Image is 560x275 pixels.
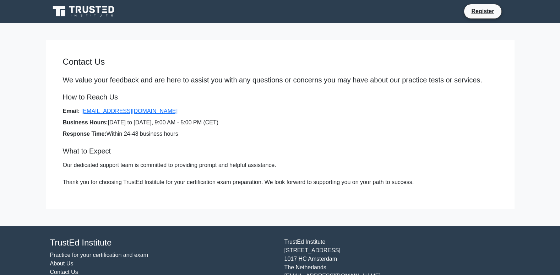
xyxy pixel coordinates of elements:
a: Practice for your certification and exam [50,252,148,258]
a: Contact Us [50,269,78,275]
strong: Email: [63,108,80,114]
a: Register [467,7,498,16]
a: [EMAIL_ADDRESS][DOMAIN_NAME] [81,108,178,114]
p: We value your feedback and are here to assist you with any questions or concerns you may have abo... [63,76,498,84]
h5: How to Reach Us [63,93,498,101]
li: [DATE] to [DATE], 9:00 AM - 5:00 PM (CET) [63,118,498,127]
h5: What to Expect [63,147,498,155]
p: Our dedicated support team is committed to providing prompt and helpful assistance. [63,161,498,169]
a: About Us [50,260,74,266]
li: Within 24-48 business hours [63,130,498,138]
h4: TrustEd Institute [50,238,276,248]
strong: Response Time: [63,131,107,137]
h4: Contact Us [63,57,498,67]
p: Thank you for choosing TrustEd Institute for your certification exam preparation. We look forward... [63,178,498,187]
strong: Business Hours: [63,119,108,125]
